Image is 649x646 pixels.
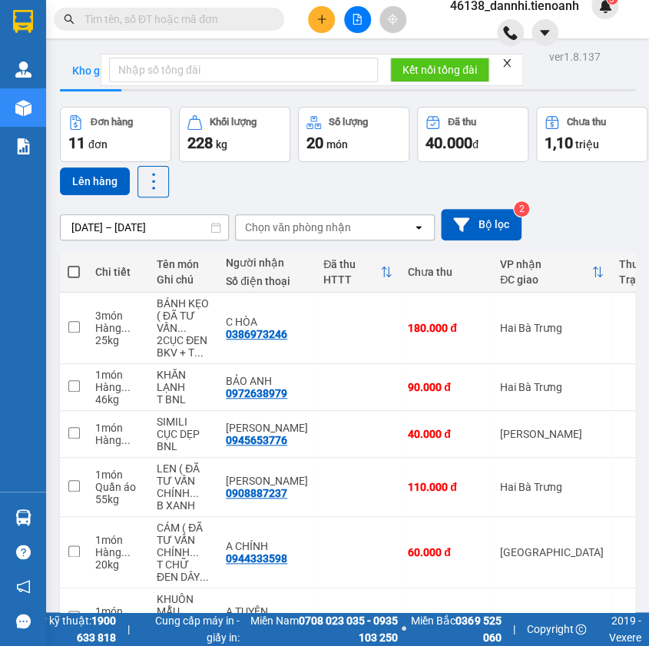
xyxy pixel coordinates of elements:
[316,14,327,25] span: plus
[95,534,141,546] div: 1 món
[226,487,287,499] div: 0908887237
[545,134,573,152] span: 1,10
[245,220,351,235] div: Chọn văn phòng nhận
[226,375,308,387] div: BẢO ANH
[500,258,591,270] div: VP nhận
[109,58,378,82] input: Nhập số tổng đài
[538,26,551,40] span: caret-down
[60,107,171,162] button: Đơn hàng11đơn
[492,252,611,293] th: Toggle SortBy
[531,19,558,46] button: caret-down
[502,58,512,68] span: close
[157,273,210,286] div: Ghi chú
[157,334,210,359] div: 2CỤC ĐEN BKV + T CHỮ ĐEN BKV
[190,487,199,499] span: ...
[179,107,290,162] button: Khối lượng228kg
[157,258,210,270] div: Tên món
[308,6,335,33] button: plus
[13,10,33,33] img: logo-vxr
[226,475,308,487] div: C Nguyệt
[141,612,240,646] span: Cung cấp máy in - giấy in:
[575,624,586,634] span: copyright
[157,416,210,428] div: SIMILI
[157,593,210,618] div: KHUÔN MẪU
[226,275,308,287] div: Số điện thoại
[448,117,476,128] div: Đã thu
[408,481,485,493] div: 110.000 đ
[60,52,122,89] button: Kho gửi
[500,273,591,286] div: ĐC giao
[157,522,210,558] div: CÁM ( ĐÃ TƯ VẤN CHÍNH SÁCH VẬN CHUYỂN )
[402,626,406,632] span: ⚪️
[200,571,209,583] span: ...
[210,117,257,128] div: Khối lượng
[441,209,522,240] button: Bộ lọc
[226,422,308,434] div: ĐỨC LÊ
[15,100,31,116] img: warehouse-icon
[503,26,517,40] img: phone-icon
[95,422,141,434] div: 1 món
[95,266,141,278] div: Chi tiết
[127,621,130,638] span: |
[226,540,308,552] div: A CHÍNH
[95,546,141,558] div: Hàng thông thường
[157,462,210,499] div: LEN ( ĐÃ TƯ VẤN CHÍNH SÁCH VẬN CHUYỂN )
[408,381,485,393] div: 90.000 đ
[412,221,425,234] svg: open
[121,381,131,393] span: ...
[95,334,141,346] div: 25 kg
[316,252,400,293] th: Toggle SortBy
[299,615,398,644] strong: 0708 023 035 - 0935 103 250
[121,434,131,446] span: ...
[575,138,599,151] span: triệu
[326,138,348,151] span: món
[226,316,308,328] div: C HÒA
[84,11,266,28] input: Tìm tên, số ĐT hoặc mã đơn
[187,134,213,152] span: 228
[64,14,75,25] span: search
[95,381,141,393] div: Hàng thông thường
[567,117,606,128] div: Chưa thu
[190,546,199,558] span: ...
[60,167,130,195] button: Lên hàng
[16,614,31,628] span: message
[177,322,187,334] span: ...
[352,14,363,25] span: file-add
[121,546,131,558] span: ...
[243,612,399,646] span: Miền Nam
[500,381,604,393] div: Hai Bà Trưng
[226,552,287,565] div: 0944333598
[408,322,485,334] div: 180.000 đ
[512,621,515,638] span: |
[500,611,604,624] div: Hai Bà Trưng
[410,612,501,646] span: Miền Bắc
[408,611,485,624] div: 30.000 đ
[95,369,141,381] div: 1 món
[425,134,472,152] span: 40.000
[408,428,485,440] div: 40.000 đ
[323,258,380,270] div: Đã thu
[15,138,31,154] img: solution-icon
[157,393,210,406] div: T BNL
[417,107,528,162] button: Đã thu40.000đ
[472,138,478,151] span: đ
[323,273,380,286] div: HTTT
[121,322,131,334] span: ...
[95,493,141,505] div: 55 kg
[344,6,371,33] button: file-add
[379,6,406,33] button: aim
[61,215,228,240] input: Select a date range.
[95,322,141,334] div: Hàng thông thường
[15,509,31,525] img: warehouse-icon
[15,61,31,78] img: warehouse-icon
[298,107,409,162] button: Số lượng20món
[402,61,477,78] span: Kết nối tổng đài
[157,369,210,393] div: KHĂN LẠNH
[77,615,116,644] strong: 1900 633 818
[306,134,323,152] span: 20
[387,14,398,25] span: aim
[16,579,31,594] span: notification
[226,605,308,618] div: A TUYÊN
[514,201,529,217] sup: 2
[157,499,210,512] div: B XANH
